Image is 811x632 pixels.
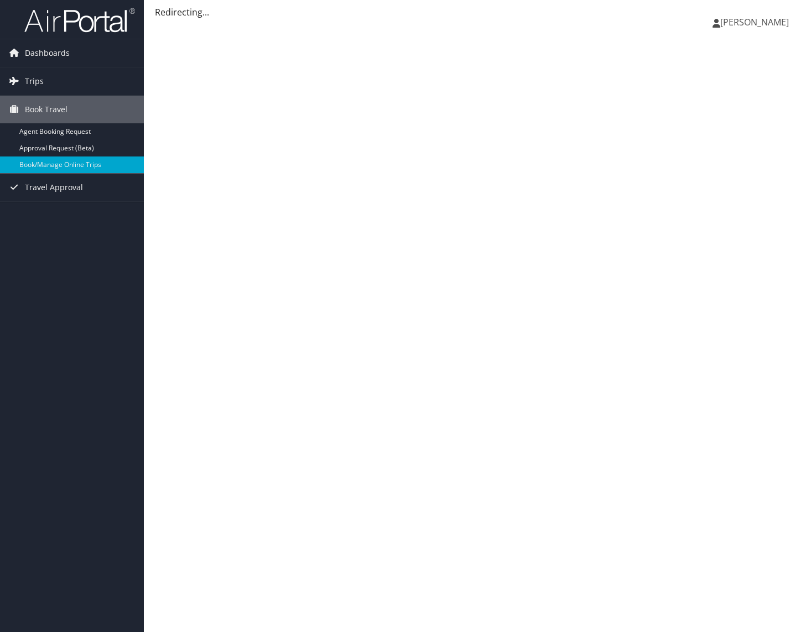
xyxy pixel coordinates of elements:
[155,6,800,19] div: Redirecting...
[713,6,800,39] a: [PERSON_NAME]
[24,7,135,33] img: airportal-logo.png
[25,39,70,67] span: Dashboards
[720,16,789,28] span: [PERSON_NAME]
[25,67,44,95] span: Trips
[25,174,83,201] span: Travel Approval
[25,96,67,123] span: Book Travel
